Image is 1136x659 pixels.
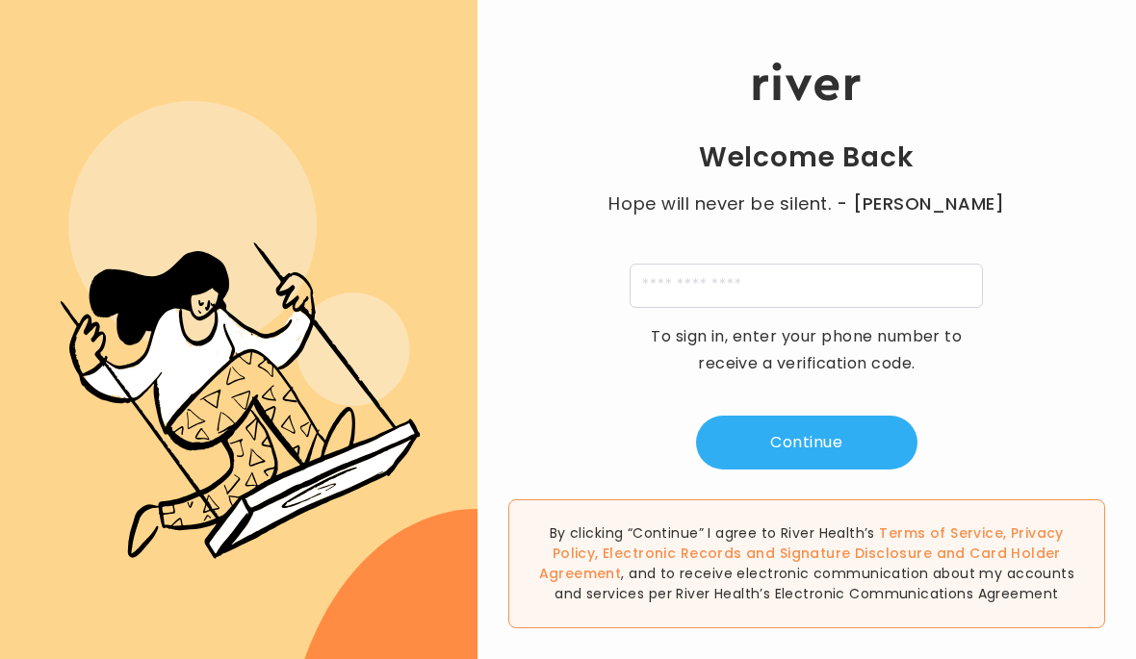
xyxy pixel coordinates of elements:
[699,140,915,175] h1: Welcome Back
[696,416,917,469] button: Continue
[603,544,932,563] a: Electronic Records and Signature Disclosure
[555,564,1074,603] span: , and to receive electronic communication about my accounts and services per River Health’s Elect...
[837,190,1004,217] span: - [PERSON_NAME]
[553,523,1064,563] a: Privacy Policy
[539,544,1061,583] a: Card Holder Agreement
[879,523,1003,543] a: Terms of Service
[508,499,1105,628] div: By clicking “Continue” I agree to River Health’s
[539,523,1064,583] span: , , and
[590,190,1023,217] p: Hope will never be silent.
[638,323,975,377] p: To sign in, enter your phone number to receive a verification code.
